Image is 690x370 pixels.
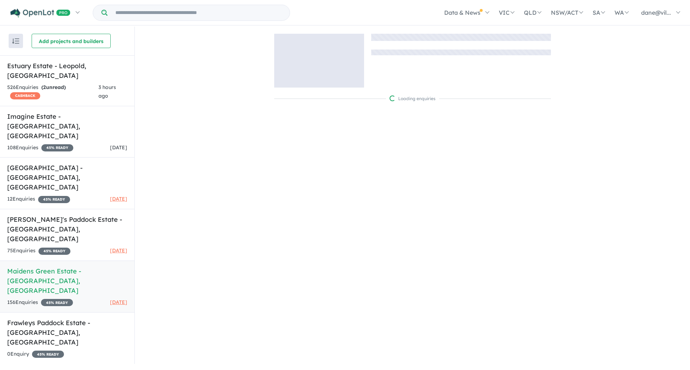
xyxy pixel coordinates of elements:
span: 45 % READY [38,196,70,203]
button: Add projects and builders [32,34,111,48]
div: 108 Enquir ies [7,144,73,152]
span: CASHBACK [10,92,40,99]
img: sort.svg [12,38,19,44]
span: dane@vil... [641,9,671,16]
input: Try estate name, suburb, builder or developer [109,5,288,20]
h5: [PERSON_NAME]'s Paddock Estate - [GEOGRAPHIC_DATA] , [GEOGRAPHIC_DATA] [7,215,127,244]
div: 526 Enquir ies [7,83,98,100]
strong: ( unread) [41,84,66,90]
h5: [GEOGRAPHIC_DATA] - [GEOGRAPHIC_DATA] , [GEOGRAPHIC_DATA] [7,163,127,192]
h5: Maidens Green Estate - [GEOGRAPHIC_DATA] , [GEOGRAPHIC_DATA] [7,266,127,295]
span: 2 [43,84,46,90]
span: [DATE] [110,196,127,202]
span: 3 hours ago [98,84,116,99]
img: Openlot PRO Logo White [10,9,70,18]
div: 75 Enquir ies [7,247,70,255]
h5: Frawleys Paddock Estate - [GEOGRAPHIC_DATA] , [GEOGRAPHIC_DATA] [7,318,127,347]
h5: Imagine Estate - [GEOGRAPHIC_DATA] , [GEOGRAPHIC_DATA] [7,112,127,141]
span: 45 % READY [41,299,73,306]
span: [DATE] [110,247,127,254]
span: 45 % READY [32,351,64,358]
div: Loading enquiries [390,95,436,102]
div: 0 Enquir y [7,350,64,359]
span: [DATE] [110,299,127,305]
h5: Estuary Estate - Leopold , [GEOGRAPHIC_DATA] [7,61,127,80]
span: [DATE] [110,144,127,151]
div: 156 Enquir ies [7,298,73,307]
span: 45 % READY [41,144,73,151]
div: 12 Enquir ies [7,195,70,203]
span: 45 % READY [38,248,70,255]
